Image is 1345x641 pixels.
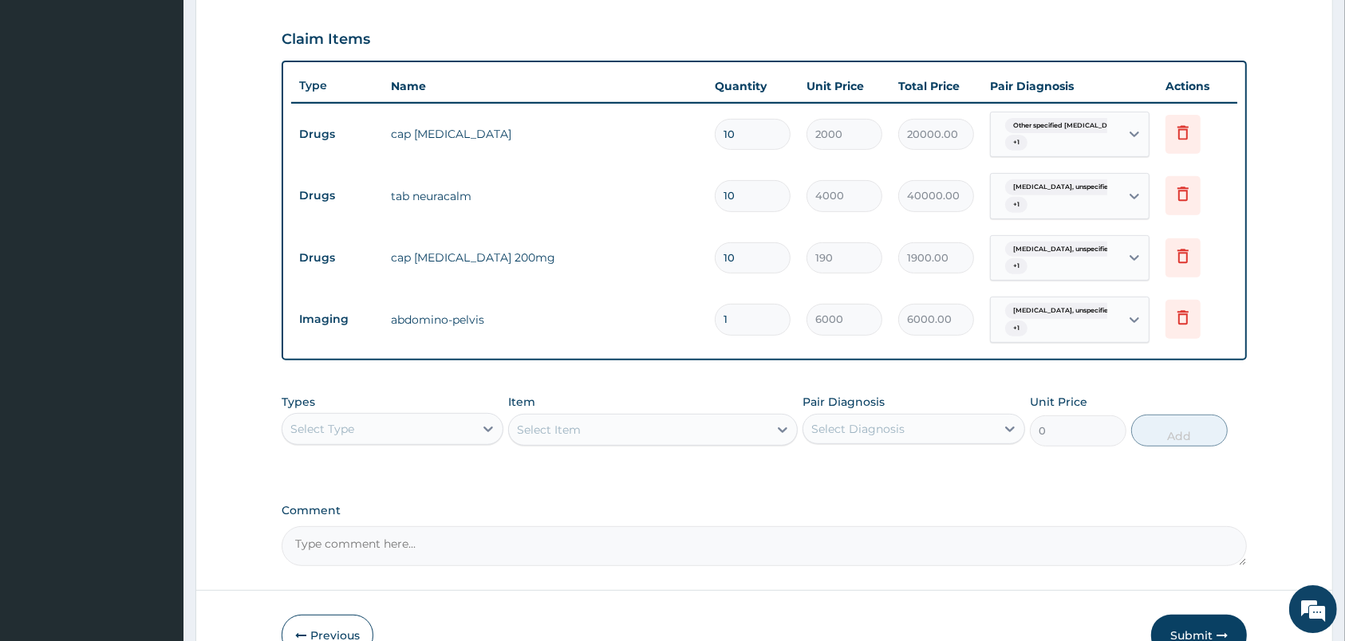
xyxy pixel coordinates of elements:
img: d_794563401_company_1708531726252_794563401 [30,80,65,120]
td: abdomino-pelvis [383,304,707,336]
div: Chat with us now [83,89,268,110]
span: + 1 [1005,197,1027,213]
span: + 1 [1005,135,1027,151]
th: Actions [1158,70,1237,102]
span: + 1 [1005,320,1027,336]
label: Types [282,395,315,409]
td: cap [MEDICAL_DATA] 200mg [383,242,707,273]
span: We're online! [93,201,220,362]
label: Item [508,394,535,410]
span: + 1 [1005,258,1027,274]
td: Drugs [291,181,383,210]
label: Comment [282,504,1247,517]
th: Name [383,70,707,102]
td: tab neuracalm [383,180,707,212]
th: Pair Diagnosis [982,70,1158,102]
div: Select Diagnosis [811,421,905,437]
td: cap [MEDICAL_DATA] [383,118,707,150]
h3: Claim Items [282,31,370,49]
label: Pair Diagnosis [803,394,885,410]
td: Imaging [291,305,383,334]
span: [MEDICAL_DATA], unspecified [1005,179,1121,195]
span: [MEDICAL_DATA], unspecified [1005,242,1121,258]
textarea: Type your message and hit 'Enter' [8,435,304,491]
span: [MEDICAL_DATA], unspecified [1005,303,1121,319]
span: Other specified [MEDICAL_DATA] [1005,118,1131,134]
td: Drugs [291,120,383,149]
th: Type [291,71,383,100]
label: Unit Price [1030,394,1087,410]
button: Add [1131,415,1228,446]
td: Drugs [291,243,383,273]
div: Minimize live chat window [262,8,300,46]
th: Quantity [707,70,799,102]
div: Select Type [290,421,354,437]
th: Total Price [890,70,982,102]
th: Unit Price [799,70,890,102]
